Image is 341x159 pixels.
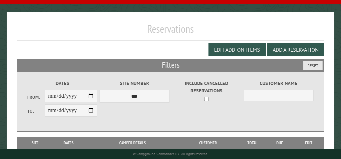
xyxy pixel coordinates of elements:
[266,137,294,149] th: Due
[303,61,323,70] button: Reset
[17,22,324,41] h1: Reservations
[20,137,50,149] th: Site
[50,137,88,149] th: Dates
[239,137,266,149] th: Total
[171,80,241,94] label: Include Cancelled Reservations
[27,108,45,114] label: To:
[208,43,266,56] button: Edit Add-on Items
[244,80,314,87] label: Customer Name
[17,59,324,71] h2: Filters
[27,94,45,100] label: From:
[27,80,97,87] label: Dates
[88,137,177,149] th: Camper Details
[177,137,239,149] th: Customer
[267,43,324,56] button: Add a Reservation
[100,80,170,87] label: Site Number
[133,152,208,156] small: © Campground Commander LLC. All rights reserved.
[294,137,324,149] th: Edit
